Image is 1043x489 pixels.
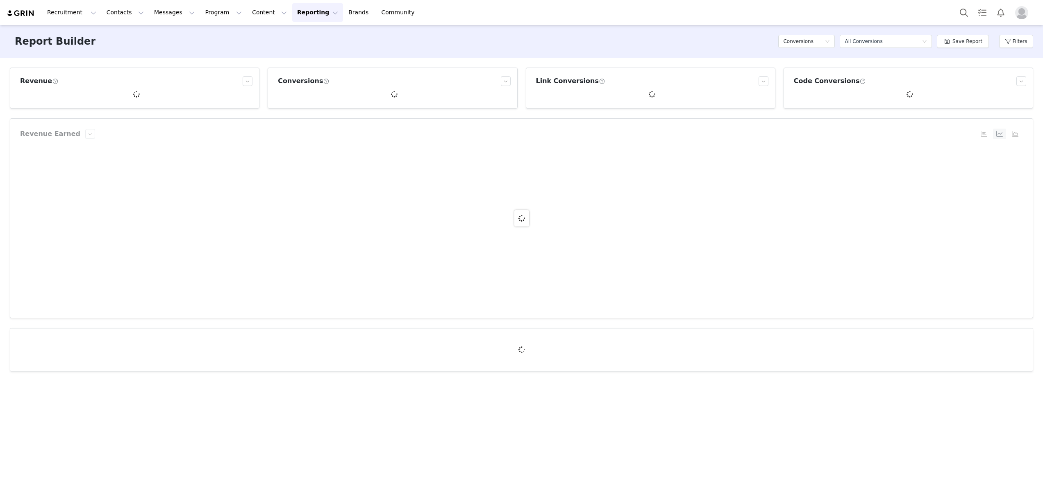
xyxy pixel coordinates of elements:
a: Brands [343,3,376,22]
h3: Report Builder [15,34,95,49]
button: Recruitment [42,3,101,22]
button: Messages [149,3,200,22]
button: Search [955,3,973,22]
h3: Revenue [20,76,58,86]
h3: Link Conversions [536,76,605,86]
button: Content [247,3,292,22]
button: Contacts [102,3,149,22]
img: placeholder-profile.jpg [1015,6,1028,19]
button: Save Report [937,35,989,48]
i: icon: down [922,39,927,45]
a: Tasks [973,3,991,22]
button: Profile [1010,6,1036,19]
button: Program [200,3,247,22]
img: grin logo [7,9,35,17]
h3: Code Conversions [794,76,866,86]
button: Filters [999,35,1033,48]
a: Community [377,3,423,22]
h3: Conversions [278,76,329,86]
button: Notifications [992,3,1010,22]
h5: Conversions [783,35,813,48]
i: icon: down [825,39,830,45]
article: Conversions [10,328,1033,371]
div: All Conversions [845,35,882,48]
button: Reporting [292,3,343,22]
